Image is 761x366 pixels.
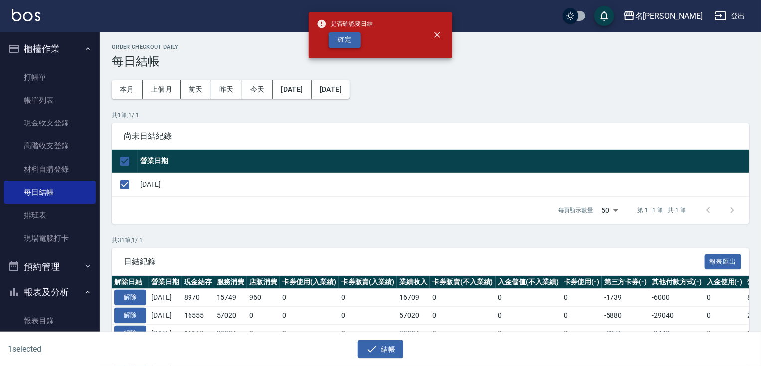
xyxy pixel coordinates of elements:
[594,6,614,26] button: save
[247,307,280,325] td: 0
[242,80,273,99] button: 今天
[124,131,737,141] span: 尚未日結紀錄
[273,80,311,99] button: [DATE]
[339,276,397,289] th: 卡券販賣(入業績)
[358,340,404,359] button: 結帳
[182,289,214,307] td: 8970
[649,276,704,289] th: 其他付款方式(-)
[112,236,749,244] p: 共 31 筆, 1 / 1
[397,307,430,325] td: 57020
[4,36,96,62] button: 櫃檯作業
[4,112,96,134] a: 現金收支登錄
[704,324,745,342] td: 0
[602,307,650,325] td: -5880
[214,276,247,289] th: 服務消費
[317,19,373,29] span: 是否確認要日結
[149,276,182,289] th: 營業日期
[397,276,430,289] th: 業績收入
[247,289,280,307] td: 960
[602,324,650,342] td: -3276
[496,289,562,307] td: 0
[329,32,361,48] button: 確定
[114,290,146,305] button: 解除
[149,289,182,307] td: [DATE]
[112,54,749,68] h3: 每日結帳
[247,276,280,289] th: 店販消費
[114,326,146,341] button: 解除
[112,44,749,50] h2: Order checkout daily
[339,307,397,325] td: 0
[649,307,704,325] td: -29040
[8,343,189,355] h6: 1 selected
[705,256,742,266] a: 報表匯出
[711,7,749,25] button: 登出
[12,9,40,21] img: Logo
[430,307,496,325] td: 0
[496,324,562,342] td: 0
[4,181,96,204] a: 每日結帳
[4,66,96,89] a: 打帳單
[312,80,350,99] button: [DATE]
[4,227,96,249] a: 現場電腦打卡
[496,276,562,289] th: 入金儲值(不入業績)
[114,308,146,323] button: 解除
[602,289,650,307] td: -1739
[602,276,650,289] th: 第三方卡券(-)
[112,111,749,120] p: 共 1 筆, 1 / 1
[705,254,742,270] button: 報表匯出
[598,197,622,224] div: 50
[149,324,182,342] td: [DATE]
[619,6,707,26] button: 名[PERSON_NAME]
[124,257,705,267] span: 日結紀錄
[4,254,96,280] button: 預約管理
[214,307,247,325] td: 57020
[138,150,749,173] th: 營業日期
[149,307,182,325] td: [DATE]
[635,10,703,22] div: 名[PERSON_NAME]
[4,134,96,157] a: 高階收支登錄
[181,80,211,99] button: 前天
[112,80,143,99] button: 本月
[211,80,242,99] button: 昨天
[397,324,430,342] td: 23884
[638,206,686,215] p: 第 1–1 筆 共 1 筆
[561,289,602,307] td: 0
[649,324,704,342] td: -9440
[339,324,397,342] td: 0
[280,276,339,289] th: 卡券使用(入業績)
[704,276,745,289] th: 入金使用(-)
[339,289,397,307] td: 0
[430,324,496,342] td: 0
[112,276,149,289] th: 解除日結
[649,289,704,307] td: -6000
[182,307,214,325] td: 16555
[430,276,496,289] th: 卡券販賣(不入業績)
[4,279,96,305] button: 報表及分析
[214,289,247,307] td: 15749
[4,309,96,332] a: 報表目錄
[4,89,96,112] a: 帳單列表
[397,289,430,307] td: 16709
[182,276,214,289] th: 現金結存
[561,276,602,289] th: 卡券使用(-)
[426,24,448,46] button: close
[558,206,594,215] p: 每頁顯示數量
[280,324,339,342] td: 0
[704,289,745,307] td: 0
[182,324,214,342] td: 11168
[430,289,496,307] td: 0
[704,307,745,325] td: 0
[138,173,749,196] td: [DATE]
[247,324,280,342] td: 0
[4,158,96,181] a: 材料自購登錄
[280,307,339,325] td: 0
[496,307,562,325] td: 0
[214,324,247,342] td: 23884
[561,324,602,342] td: 0
[143,80,181,99] button: 上個月
[4,204,96,227] a: 排班表
[561,307,602,325] td: 0
[280,289,339,307] td: 0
